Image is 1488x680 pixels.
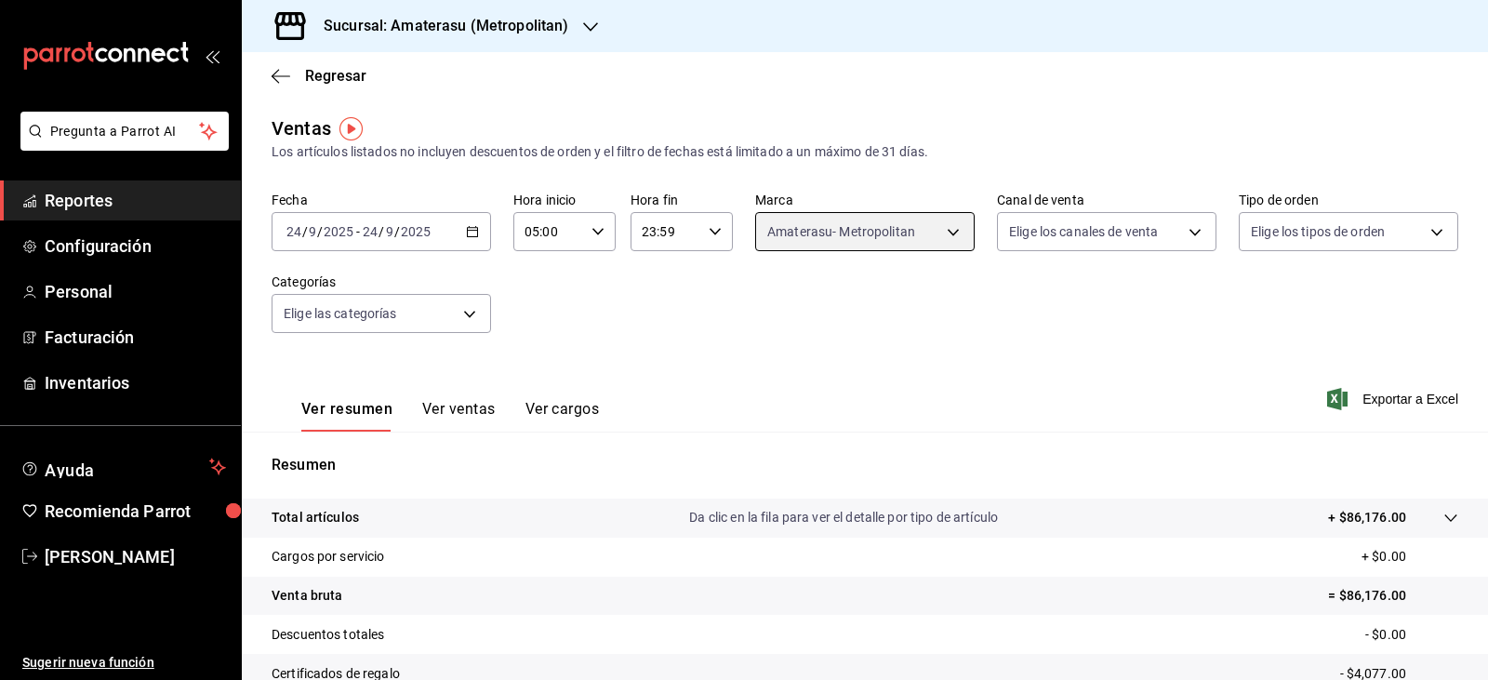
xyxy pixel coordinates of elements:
label: Fecha [272,193,491,207]
label: Hora inicio [513,193,616,207]
button: Exportar a Excel [1331,388,1458,410]
a: Pregunta a Parrot AI [13,135,229,154]
span: Reportes [45,188,226,213]
span: Ayuda [45,456,202,478]
input: ---- [400,224,432,239]
label: Categorías [272,275,491,288]
span: Inventarios [45,370,226,395]
span: - [356,224,360,239]
div: Los artículos listados no incluyen descuentos de orden y el filtro de fechas está limitado a un m... [272,142,1458,162]
span: / [394,224,400,239]
p: + $86,176.00 [1328,508,1406,527]
input: ---- [323,224,354,239]
span: Amaterasu- Metropolitan [767,222,915,241]
p: Venta bruta [272,586,342,606]
span: Recomienda Parrot [45,499,226,524]
span: / [302,224,308,239]
img: Tooltip marker [339,117,363,140]
button: Ver cargos [525,400,600,432]
div: navigation tabs [301,400,599,432]
span: Elige los tipos de orden [1251,222,1385,241]
p: Da clic en la fila para ver el detalle por tipo de artículo [689,508,998,527]
span: Elige los canales de venta [1009,222,1158,241]
span: Elige las categorías [284,304,397,323]
input: -- [286,224,302,239]
button: Regresar [272,67,366,85]
span: Pregunta a Parrot AI [50,122,200,141]
label: Hora fin [631,193,733,207]
button: Ver ventas [422,400,496,432]
button: Ver resumen [301,400,392,432]
input: -- [385,224,394,239]
p: - $0.00 [1365,625,1458,645]
span: Regresar [305,67,366,85]
span: [PERSON_NAME] [45,544,226,569]
p: Descuentos totales [272,625,384,645]
span: / [379,224,384,239]
p: Cargos por servicio [272,547,385,567]
span: Personal [45,279,226,304]
label: Canal de venta [997,193,1216,207]
span: / [317,224,323,239]
div: Ventas [272,114,331,142]
p: Resumen [272,454,1458,476]
span: Configuración [45,233,226,259]
h3: Sucursal: Amaterasu (Metropolitan) [309,15,568,37]
button: open_drawer_menu [205,48,219,63]
p: + $0.00 [1362,547,1458,567]
span: Sugerir nueva función [22,653,226,673]
p: = $86,176.00 [1328,586,1458,606]
label: Marca [755,193,975,207]
button: Pregunta a Parrot AI [20,112,229,151]
span: Facturación [45,325,226,350]
input: -- [308,224,317,239]
input: -- [362,224,379,239]
label: Tipo de orden [1239,193,1458,207]
p: Total artículos [272,508,359,527]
